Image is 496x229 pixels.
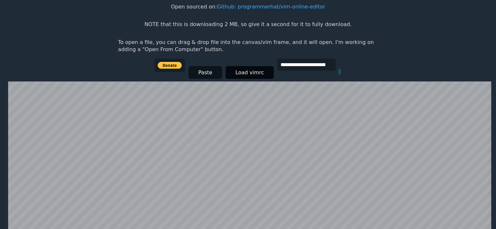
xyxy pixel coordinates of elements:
p: NOTE that this is downloading 2 MB, so give it a second for it to fully download. [144,21,351,28]
p: To open a file, you can drag & drop file into the canvas/vim frame, and it will open. I'm working... [118,39,378,53]
button: Paste [189,66,222,79]
p: Open sourced on: [171,3,325,10]
a: Github: programmerhat/vim-online-editor [217,4,325,10]
button: Load vimrc [226,66,274,79]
